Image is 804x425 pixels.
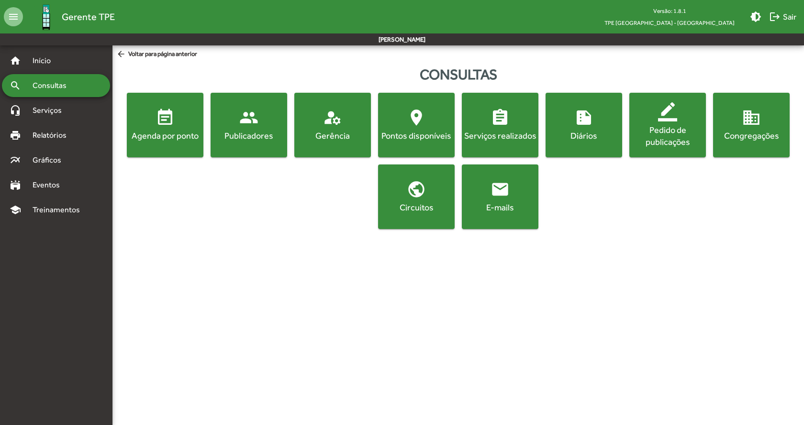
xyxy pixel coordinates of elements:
div: Pedido de publicações [631,124,704,148]
mat-icon: assignment [491,108,510,127]
span: Eventos [27,179,73,191]
mat-icon: print [10,130,21,141]
span: Gráficos [27,154,74,166]
span: Relatórios [27,130,79,141]
mat-icon: menu [4,7,23,26]
span: Sair [769,8,796,25]
div: Gerência [296,130,369,142]
div: Circuitos [380,201,453,213]
div: Serviços realizados [464,130,536,142]
mat-icon: arrow_back [116,49,128,60]
mat-icon: email [491,180,510,199]
span: Consultas [27,80,79,91]
div: Pontos disponíveis [380,130,453,142]
button: E-mails [462,164,538,229]
div: Consultas [112,64,804,85]
span: TPE [GEOGRAPHIC_DATA] - [GEOGRAPHIC_DATA] [597,17,742,29]
span: Serviços [27,105,75,116]
mat-icon: location_on [407,108,426,127]
button: Gerência [294,93,371,157]
div: Publicadores [212,130,285,142]
button: Serviços realizados [462,93,538,157]
mat-icon: public [407,180,426,199]
mat-icon: multiline_chart [10,154,21,166]
span: Gerente TPE [62,9,115,24]
div: Versão: 1.8.1 [597,5,742,17]
div: E-mails [464,201,536,213]
span: Treinamentos [27,204,91,216]
img: Logo [31,1,62,33]
mat-icon: manage_accounts [323,108,342,127]
div: Agenda por ponto [129,130,201,142]
div: Congregações [715,130,788,142]
mat-icon: logout [769,11,781,22]
mat-icon: event_note [156,108,175,127]
button: Sair [765,8,800,25]
mat-icon: search [10,80,21,91]
mat-icon: school [10,204,21,216]
button: Pedido de publicações [629,93,706,157]
div: Diários [547,130,620,142]
mat-icon: stadium [10,179,21,191]
mat-icon: people [239,108,258,127]
a: Gerente TPE [23,1,115,33]
mat-icon: headset_mic [10,105,21,116]
button: Publicadores [211,93,287,157]
mat-icon: summarize [574,108,593,127]
span: Voltar para página anterior [116,49,197,60]
mat-icon: home [10,55,21,66]
button: Circuitos [378,164,455,229]
button: Diários [546,93,622,157]
span: Início [27,55,65,66]
button: Pontos disponíveis [378,93,455,157]
mat-icon: border_color [658,102,677,121]
mat-icon: domain [742,108,761,127]
button: Congregações [713,93,790,157]
button: Agenda por ponto [127,93,203,157]
mat-icon: brightness_medium [750,11,761,22]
